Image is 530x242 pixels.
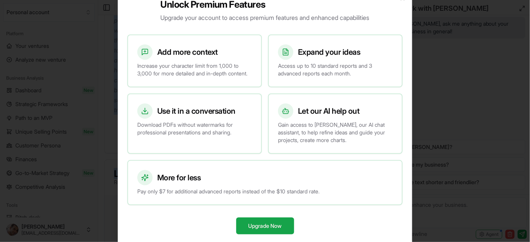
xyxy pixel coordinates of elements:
h3: Let our AI help out [298,106,360,116]
p: Gain access to [PERSON_NAME], our AI chat assistant, to help refine ideas and guide your projects... [278,121,393,144]
h3: Add more context [157,47,218,57]
h3: More for less [157,172,201,183]
button: Upgrade Now [236,217,294,234]
p: Increase your character limit from 1,000 to 3,000 for more detailed and in-depth content. [137,62,252,77]
p: Upgrade your account to access premium features and enhanced capabilities [161,13,370,22]
h3: Expand your ideas [298,47,360,57]
h3: Use it in a conversation [157,106,235,116]
p: Download PDFs without watermarks for professional presentations and sharing. [137,121,252,136]
p: Access up to 10 standard reports and 3 advanced reports each month. [278,62,393,77]
p: Pay only $7 for additional advanced reports instead of the $10 standard rate. [137,188,393,195]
